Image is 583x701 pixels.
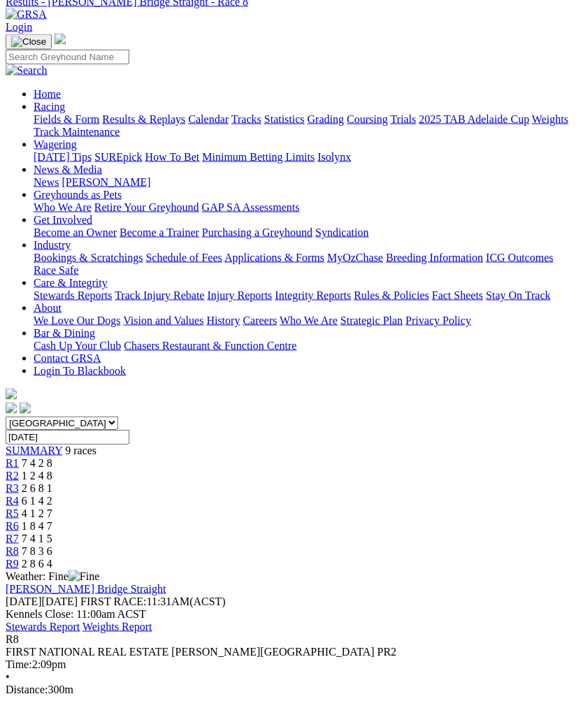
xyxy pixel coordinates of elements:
div: FIRST NATIONAL REAL ESTATE [PERSON_NAME][GEOGRAPHIC_DATA] PR2 [6,646,577,658]
span: R6 [6,520,19,532]
span: 4 1 2 7 [22,507,52,519]
a: Vision and Values [123,315,203,326]
img: Search [6,64,48,77]
a: Get Involved [34,214,92,226]
div: Industry [34,252,577,277]
img: logo-grsa-white.png [55,34,66,45]
span: 7 8 3 6 [22,545,52,557]
div: 2:09pm [6,658,577,671]
span: 6 1 4 2 [22,495,52,507]
a: News [34,176,59,188]
a: Privacy Policy [405,315,471,326]
a: Careers [243,315,277,326]
a: R7 [6,533,19,544]
a: SUMMARY [6,445,62,456]
div: Kennels Close: 11:00am ACST [6,608,577,621]
a: MyOzChase [327,252,383,263]
img: twitter.svg [20,403,31,414]
span: Time: [6,658,32,670]
a: Home [34,88,61,100]
span: 2 8 6 4 [22,558,52,570]
a: R3 [6,482,19,494]
span: [DATE] [6,595,42,607]
img: facebook.svg [6,403,17,414]
a: [PERSON_NAME] [62,176,150,188]
a: R5 [6,507,19,519]
a: R9 [6,558,19,570]
a: Stewards Reports [34,289,112,301]
span: 7 4 2 8 [22,457,52,469]
a: Results & Replays [102,113,185,125]
a: Integrity Reports [275,289,351,301]
div: Greyhounds as Pets [34,201,577,214]
a: Login To Blackbook [34,365,126,377]
span: • [6,671,10,683]
img: logo-grsa-white.png [6,389,17,400]
a: GAP SA Assessments [202,201,300,213]
a: R2 [6,470,19,482]
a: Purchasing a Greyhound [202,226,312,238]
a: Isolynx [317,151,351,163]
a: Become a Trainer [120,226,199,238]
a: Race Safe [34,264,78,276]
a: Fact Sheets [432,289,483,301]
input: Search [6,50,129,64]
a: Injury Reports [207,289,272,301]
a: Chasers Restaurant & Function Centre [124,340,296,352]
a: Minimum Betting Limits [202,151,315,163]
a: Bookings & Scratchings [34,252,143,263]
a: Who We Are [34,201,92,213]
span: 2 6 8 1 [22,482,52,494]
img: Close [11,36,46,48]
div: News & Media [34,176,577,189]
a: Calendar [188,113,229,125]
a: Tracks [231,113,261,125]
a: [DATE] Tips [34,151,92,163]
button: Toggle navigation [6,34,52,50]
span: 9 races [65,445,96,456]
div: Care & Integrity [34,289,577,302]
a: Stewards Report [6,621,80,633]
a: News & Media [34,164,102,175]
a: Grading [308,113,344,125]
span: 11:31AM(ACST) [80,595,226,607]
span: 1 8 4 7 [22,520,52,532]
a: How To Bet [145,151,200,163]
a: Become an Owner [34,226,117,238]
span: Weather: Fine [6,570,99,582]
a: Who We Are [280,315,338,326]
a: [PERSON_NAME] Bridge Straight [6,583,166,595]
span: R8 [6,545,19,557]
a: 2025 TAB Adelaide Cup [419,113,529,125]
a: Racing [34,101,65,113]
a: ICG Outcomes [486,252,553,263]
a: R4 [6,495,19,507]
a: Applications & Forms [224,252,324,263]
a: Care & Integrity [34,277,108,289]
a: Strategic Plan [340,315,403,326]
span: Distance: [6,684,48,695]
a: Retire Your Greyhound [94,201,199,213]
a: R1 [6,457,19,469]
a: Wagering [34,138,77,150]
div: Get Involved [34,226,577,239]
a: Weights [532,113,568,125]
a: Breeding Information [386,252,483,263]
div: Bar & Dining [34,340,577,352]
span: [DATE] [6,595,78,607]
span: 1 2 4 8 [22,470,52,482]
a: Rules & Policies [354,289,429,301]
a: Login [6,21,32,33]
a: Schedule of Fees [145,252,222,263]
a: Bar & Dining [34,327,95,339]
div: Racing [34,113,577,138]
a: Coursing [347,113,388,125]
a: Stay On Track [486,289,550,301]
a: Statistics [264,113,305,125]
